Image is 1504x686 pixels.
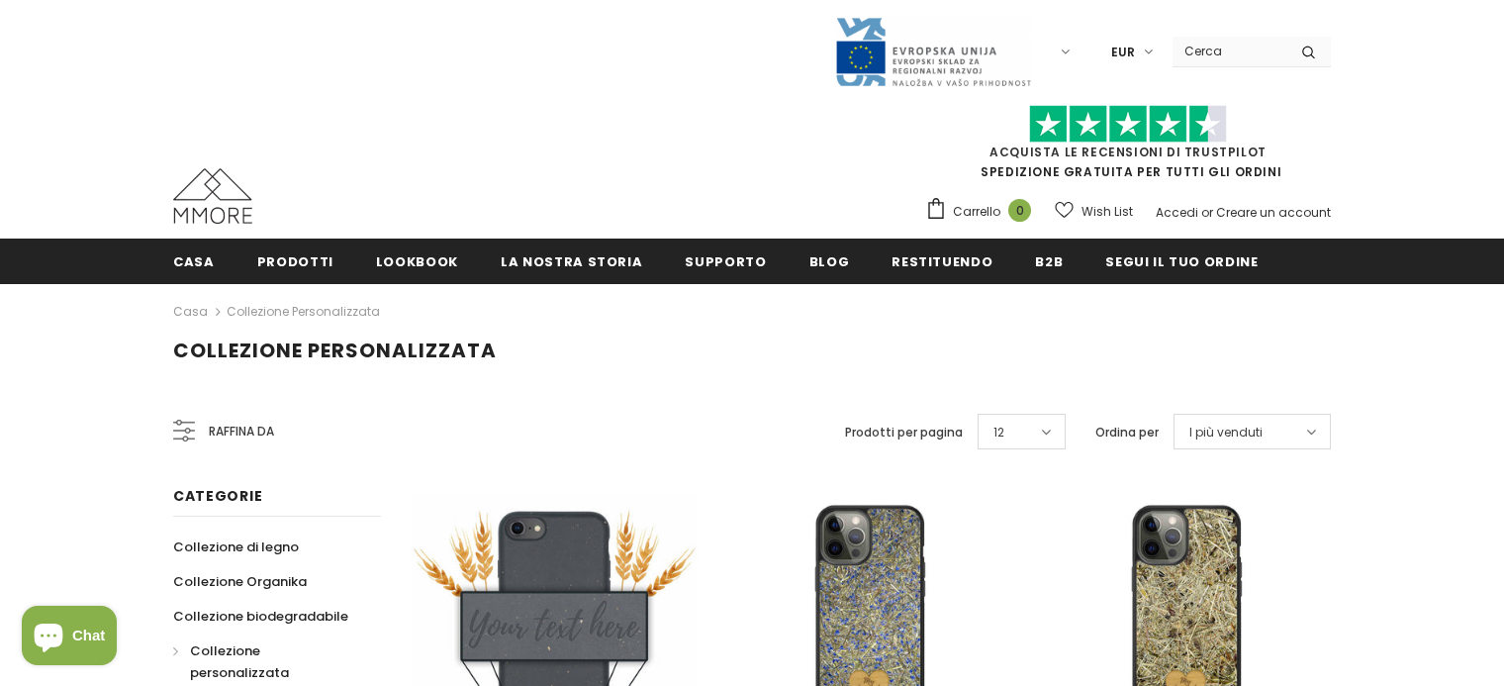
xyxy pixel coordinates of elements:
[925,197,1041,227] a: Carrello 0
[1035,239,1063,283] a: B2B
[1189,423,1263,442] span: I più venduti
[1173,37,1286,65] input: Search Site
[809,239,850,283] a: Blog
[892,252,992,271] span: Restituendo
[1008,199,1031,222] span: 0
[834,43,1032,59] a: Javni Razpis
[257,239,333,283] a: Prodotti
[1081,202,1133,222] span: Wish List
[989,144,1267,160] a: Acquista le recensioni di TrustPilot
[845,423,963,442] label: Prodotti per pagina
[173,239,215,283] a: Casa
[834,16,1032,88] img: Javni Razpis
[501,252,642,271] span: La nostra storia
[1201,204,1213,221] span: or
[173,300,208,324] a: Casa
[173,168,252,224] img: Casi MMORE
[173,538,299,556] span: Collezione di legno
[1029,105,1227,144] img: Fidati di Pilot Stars
[1105,252,1258,271] span: Segui il tuo ordine
[257,252,333,271] span: Prodotti
[953,202,1000,222] span: Carrello
[16,606,123,670] inbox-online-store-chat: Shopify online store chat
[173,607,348,626] span: Collezione biodegradabile
[993,423,1004,442] span: 12
[1156,204,1198,221] a: Accedi
[685,239,766,283] a: supporto
[173,530,299,564] a: Collezione di legno
[173,252,215,271] span: Casa
[1216,204,1331,221] a: Creare un account
[685,252,766,271] span: supporto
[892,239,992,283] a: Restituendo
[809,252,850,271] span: Blog
[190,641,289,682] span: Collezione personalizzata
[1055,194,1133,229] a: Wish List
[501,239,642,283] a: La nostra storia
[1111,43,1135,62] span: EUR
[376,252,458,271] span: Lookbook
[173,337,497,364] span: Collezione personalizzata
[227,303,380,320] a: Collezione personalizzata
[173,572,307,591] span: Collezione Organika
[376,239,458,283] a: Lookbook
[173,486,262,506] span: Categorie
[209,421,274,442] span: Raffina da
[1035,252,1063,271] span: B2B
[173,564,307,599] a: Collezione Organika
[173,599,348,634] a: Collezione biodegradabile
[1105,239,1258,283] a: Segui il tuo ordine
[925,114,1331,180] span: SPEDIZIONE GRATUITA PER TUTTI GLI ORDINI
[1095,423,1159,442] label: Ordina per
